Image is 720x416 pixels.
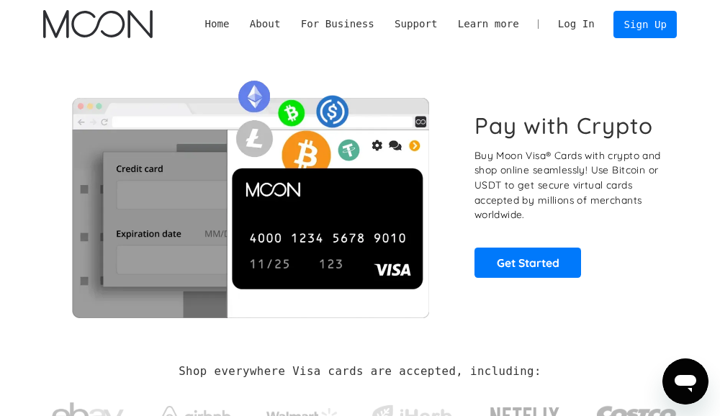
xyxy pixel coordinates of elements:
div: For Business [301,17,374,32]
div: About [240,17,291,32]
a: Sign Up [613,11,677,38]
a: home [43,10,153,38]
div: Learn more [458,17,519,32]
div: Support [384,17,448,32]
img: Moon Cards let you spend your crypto anywhere Visa is accepted. [43,72,457,318]
h1: Pay with Crypto [474,112,653,140]
a: Get Started [474,248,582,278]
a: Home [194,17,239,32]
div: Support [395,17,438,32]
h2: Shop everywhere Visa cards are accepted, including: [179,365,541,379]
div: For Business [291,17,384,32]
div: About [250,17,281,32]
img: Moon Logo [43,10,153,38]
a: Log In [548,11,605,37]
div: Learn more [448,17,529,32]
p: Buy Moon Visa® Cards with crypto and shop online seamlessly! Use Bitcoin or USDT to get secure vi... [474,148,664,222]
iframe: Button to launch messaging window [662,358,708,404]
